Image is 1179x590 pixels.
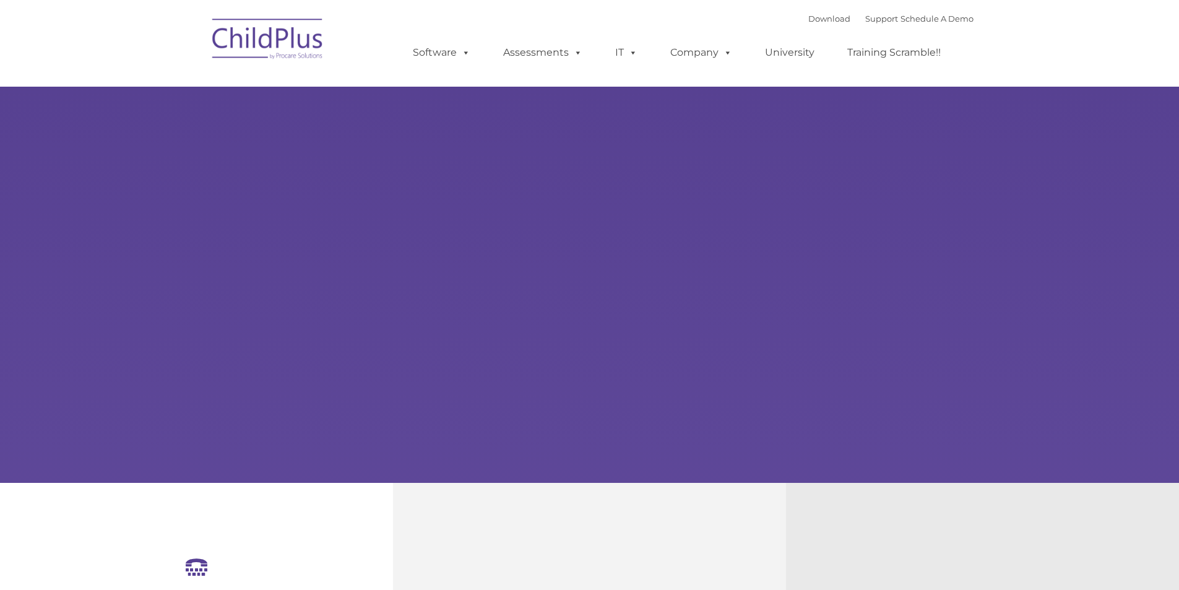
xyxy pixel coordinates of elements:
a: Schedule A Demo [900,14,974,24]
a: Support [865,14,898,24]
a: Software [400,40,483,65]
img: ChildPlus by Procare Solutions [206,10,330,72]
a: IT [603,40,650,65]
a: Training Scramble!! [835,40,953,65]
a: Download [808,14,850,24]
a: University [753,40,827,65]
a: Assessments [491,40,595,65]
a: Company [658,40,745,65]
font: | [808,14,974,24]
